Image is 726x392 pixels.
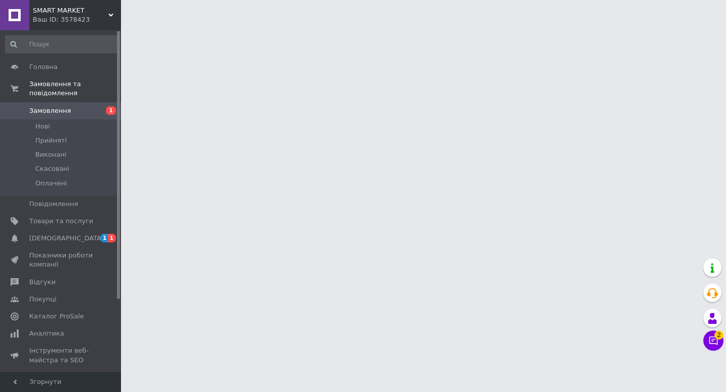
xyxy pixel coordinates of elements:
[29,80,121,98] span: Замовлення та повідомлення
[29,251,93,269] span: Показники роботи компанії
[35,136,67,145] span: Прийняті
[5,35,119,53] input: Пошук
[29,200,78,209] span: Повідомлення
[29,278,55,287] span: Відгуки
[703,331,723,351] button: Чат з покупцем2
[33,15,121,24] div: Ваш ID: 3578423
[29,312,84,321] span: Каталог ProSale
[29,62,57,72] span: Головна
[33,6,108,15] span: SMART MARKET
[29,329,64,338] span: Аналітика
[29,346,93,364] span: Інструменти веб-майстра та SEO
[35,122,50,131] span: Нові
[29,106,71,115] span: Замовлення
[35,164,70,173] span: Скасовані
[108,234,116,242] span: 1
[100,234,108,242] span: 1
[714,329,723,338] span: 2
[29,217,93,226] span: Товари та послуги
[35,179,67,188] span: Оплачені
[106,106,116,115] span: 1
[29,234,104,243] span: [DEMOGRAPHIC_DATA]
[35,150,67,159] span: Виконані
[29,295,56,304] span: Покупці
